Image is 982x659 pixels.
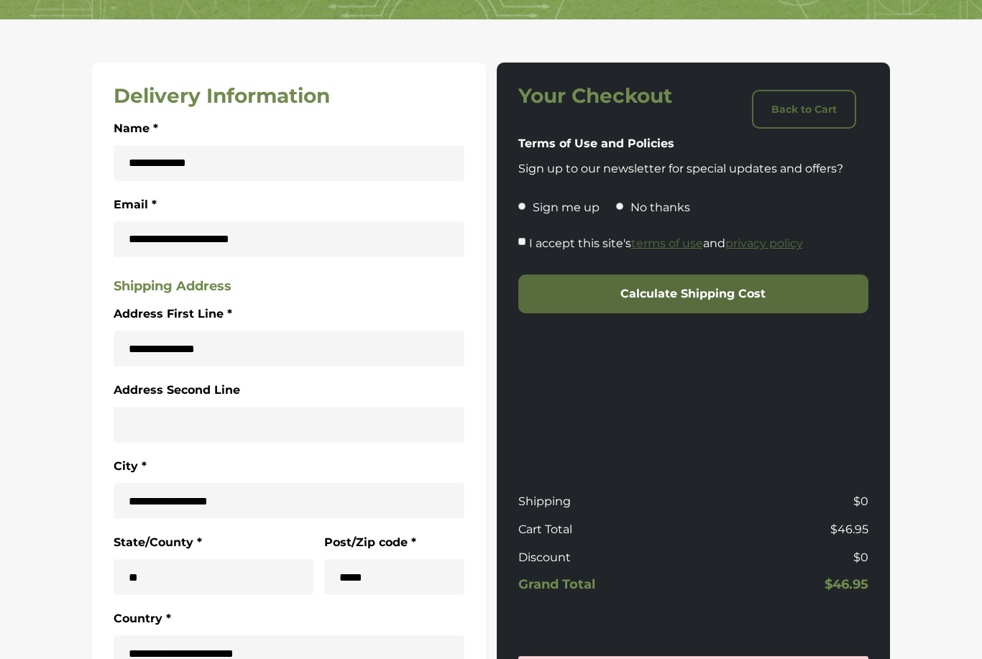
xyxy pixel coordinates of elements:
p: Discount [518,550,688,567]
label: Email * [114,196,157,215]
label: I accept this site's and [529,235,803,254]
label: Post/Zip code * [324,534,416,553]
label: Address First Line * [114,305,232,324]
p: Sign up to our newsletter for special updates and offers? [518,161,869,178]
label: Country * [114,610,171,629]
label: City * [114,458,147,476]
h5: Grand Total [518,578,688,594]
label: Address Second Line [114,382,240,400]
h3: Your Checkout [518,85,688,109]
h5: Shipping Address [114,280,464,295]
label: Terms of Use and Policies [518,135,674,154]
label: State/County * [114,534,202,553]
p: $0 [699,550,868,567]
h5: $46.95 [699,578,868,594]
p: Shipping [518,494,688,511]
p: Cart Total [518,522,688,539]
a: Back to Cart [752,91,856,129]
button: Calculate Shipping Cost [518,275,869,314]
label: Name * [114,120,158,139]
h3: Delivery Information [114,85,464,109]
p: $0 [699,494,868,511]
p: No thanks [630,200,690,217]
p: Sign me up [533,200,600,217]
a: terms of use [631,237,703,251]
p: $46.95 [699,522,868,539]
a: privacy policy [725,237,803,251]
